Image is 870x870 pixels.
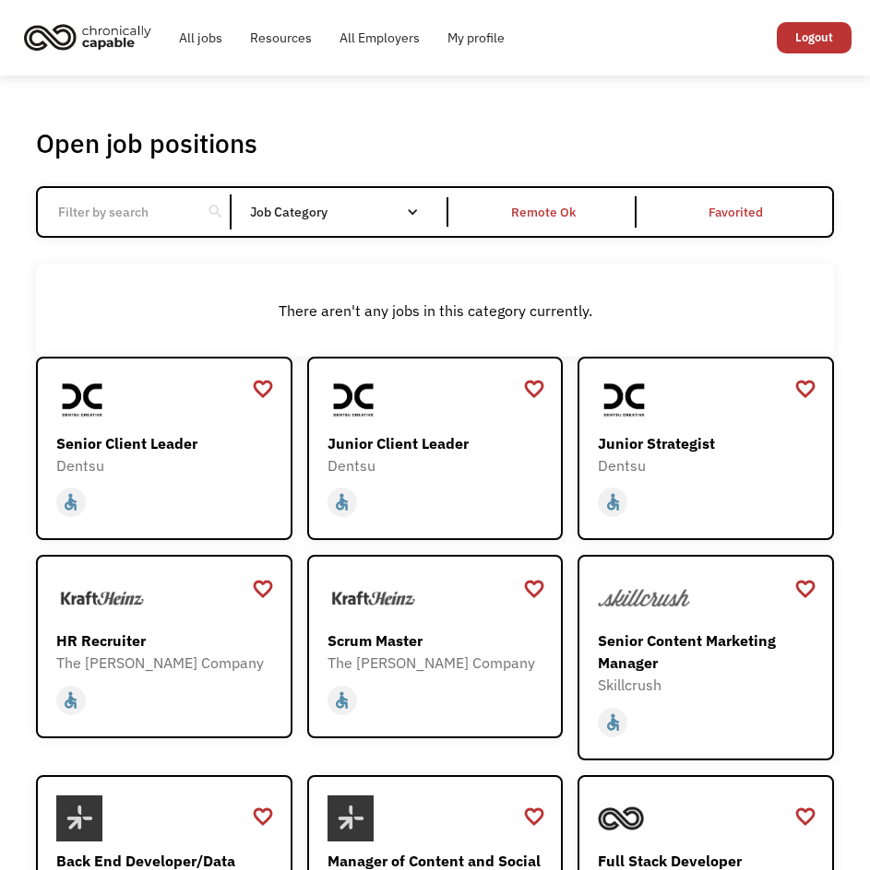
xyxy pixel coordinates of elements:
a: All jobs [165,8,236,67]
img: Chronically Capable Inc [598,795,644,841]
div: accessible [603,488,623,516]
div: Skillcrush [598,674,818,696]
img: Dentsu [56,377,110,423]
a: The Kraft Heinz CompanyHR RecruiterThe [PERSON_NAME] Companyaccessible [36,555,292,738]
a: My profile [434,8,518,67]
div: accessible [61,687,80,714]
div: Dentsu [598,454,818,476]
a: favorite_border [252,575,274,603]
div: There aren't any jobs in this category currently. [45,300,825,322]
img: Chronius Health [328,795,374,841]
a: Favorited [640,188,832,237]
h1: Open job positions [36,127,257,159]
div: accessible [61,488,80,516]
div: Remote Ok [511,201,576,223]
a: favorite_border [523,575,545,603]
div: The [PERSON_NAME] Company [56,652,277,674]
a: favorite_border [523,375,545,403]
a: DentsuSenior Client LeaderDentsuaccessible [36,357,292,540]
div: Dentsu [56,454,277,476]
img: The Kraft Heinz Company [328,575,420,621]
img: Chronius Health [56,795,102,841]
div: The [PERSON_NAME] Company [328,652,548,674]
a: Remote Ok [448,188,640,237]
div: accessible [332,687,352,714]
a: The Kraft Heinz CompanyScrum MasterThe [PERSON_NAME] Companyaccessible [307,555,564,738]
div: Worksite accessibility (i.e. ramp or elevator, modified restroom, ergonomic workstations) [328,686,357,715]
div: Junior Client Leader [328,432,548,454]
div: Senior Client Leader [56,432,277,454]
a: DentsuJunior StrategistDentsuaccessible [578,357,834,540]
img: Dentsu [328,377,381,423]
img: Skillcrush [598,575,690,621]
a: favorite_border [794,575,816,603]
a: Logout [777,22,852,53]
img: Dentsu [598,377,651,423]
div: Scrum Master [328,629,548,652]
div: accessible [332,488,352,516]
a: favorite_border [523,803,545,830]
a: favorite_border [794,375,816,403]
div: Worksite accessibility (i.e. ramp or elevator, modified restroom, ergonomic workstations) [598,708,627,737]
div: Worksite accessibility (i.e. ramp or elevator, modified restroom, ergonomic workstations) [598,488,627,517]
div: Job Category [250,206,437,218]
a: Resources [236,8,326,67]
div: Junior Strategist [598,432,818,454]
a: favorite_border [794,803,816,830]
div: HR Recruiter [56,629,277,652]
a: All Employers [326,8,434,67]
div: Worksite accessibility (i.e. ramp or elevator, modified restroom, ergonomic workstations) [56,488,86,517]
input: Filter by search [47,194,193,229]
div: Worksite accessibility (i.e. ramp or elevator, modified restroom, ergonomic workstations) [56,686,86,715]
div: Dentsu [328,454,548,476]
a: favorite_border [252,375,274,403]
a: SkillcrushSenior Content Marketing ManagerSkillcrushaccessible [578,555,834,760]
div: Senior Content Marketing Manager [598,629,818,674]
img: Chronically Capable logo [18,17,157,57]
img: The Kraft Heinz Company [56,575,149,621]
div: Worksite accessibility (i.e. ramp or elevator, modified restroom, ergonomic workstations) [328,488,357,517]
a: favorite_border [252,803,274,830]
a: DentsuJunior Client LeaderDentsuaccessible [307,357,564,540]
div: search [207,198,224,226]
div: accessible [603,709,623,736]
